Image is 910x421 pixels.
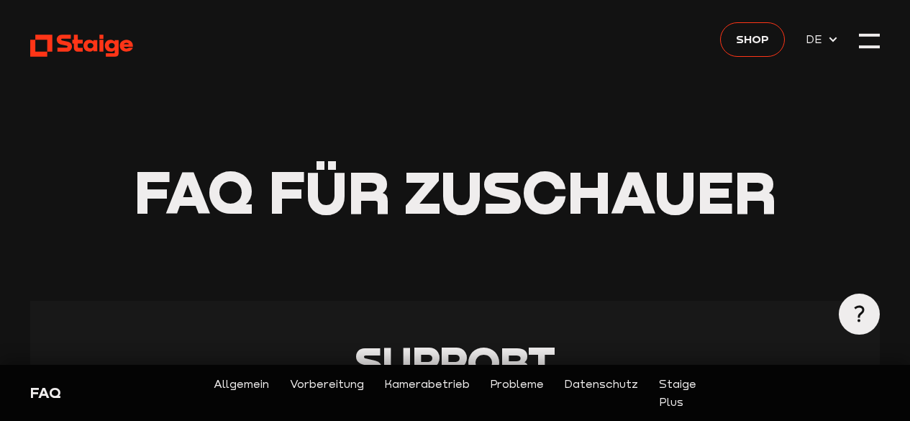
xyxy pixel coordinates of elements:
a: Probleme [490,375,544,411]
span: Support [355,336,555,386]
a: Allgemein [214,375,269,411]
a: Shop [720,22,785,57]
span: DE [806,30,827,48]
span: FAQ [134,155,254,227]
span: für Zuschauer [268,155,776,227]
a: Kamerabetrieb [384,375,470,411]
span: Shop [736,30,769,48]
div: FAQ [30,383,231,403]
a: Datenschutz [564,375,638,411]
a: Staige Plus [659,375,696,411]
a: Vorbereitung [290,375,364,411]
